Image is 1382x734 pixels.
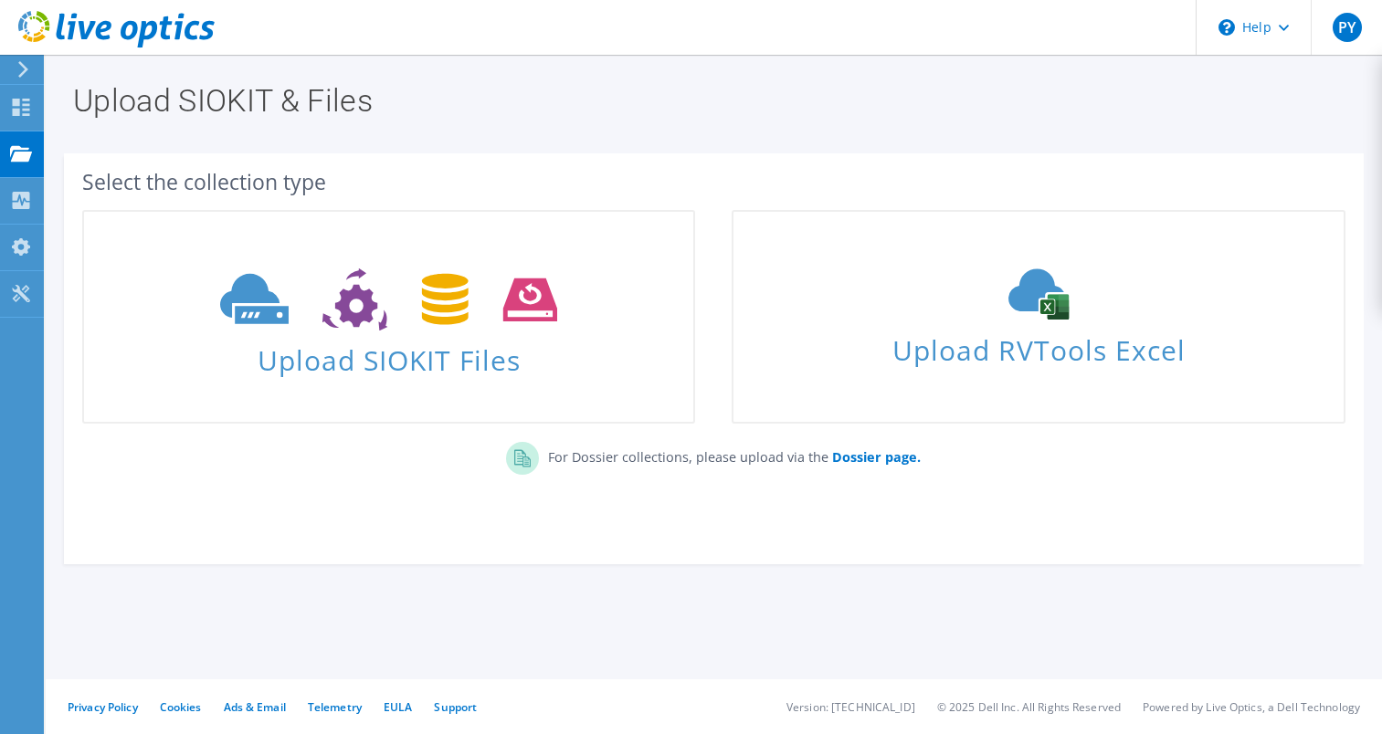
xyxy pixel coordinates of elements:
a: Dossier page. [828,448,921,466]
a: Cookies [160,699,202,715]
li: Version: [TECHNICAL_ID] [786,699,915,715]
a: Ads & Email [224,699,286,715]
li: Powered by Live Optics, a Dell Technology [1143,699,1360,715]
h1: Upload SIOKIT & Files [73,85,1345,116]
a: Support [434,699,477,715]
a: Telemetry [308,699,362,715]
div: Select the collection type [82,172,1345,192]
svg: \n [1218,19,1235,36]
b: Dossier page. [832,448,921,466]
a: Upload SIOKIT Files [82,210,695,424]
span: PY [1333,13,1362,42]
a: Upload RVTools Excel [732,210,1345,424]
a: EULA [384,699,412,715]
span: Upload SIOKIT Files [84,335,693,374]
a: Privacy Policy [68,699,138,715]
p: For Dossier collections, please upload via the [539,442,921,467]
li: © 2025 Dell Inc. All Rights Reserved [937,699,1121,715]
span: Upload RVTools Excel [733,326,1343,365]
